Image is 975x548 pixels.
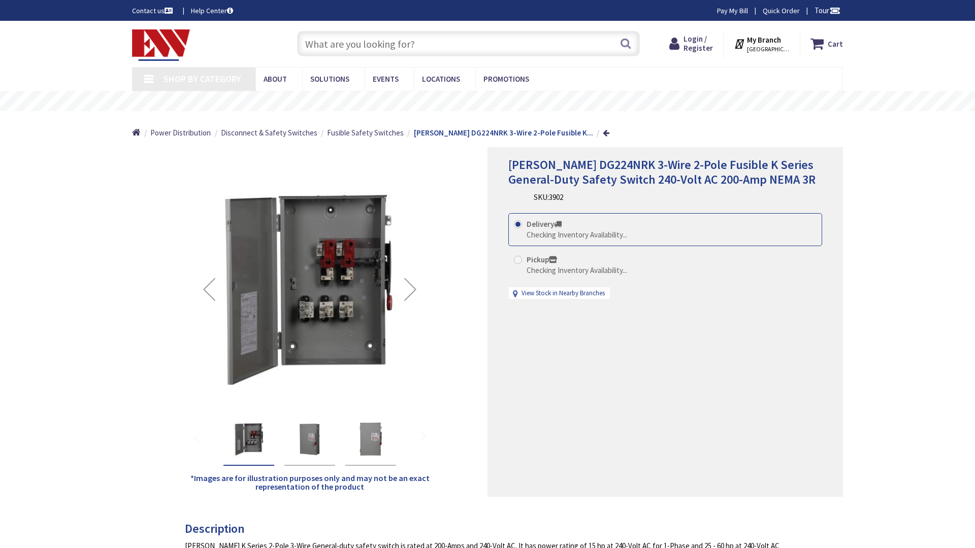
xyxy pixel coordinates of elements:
a: Pay My Bill [717,6,748,16]
strong: Pickup [527,255,557,264]
a: Power Distribution [150,127,211,138]
a: View Stock in Nearby Branches [522,289,605,298]
img: Eaton DG224NRK 3-Wire 2-Pole Fusible K Series General-Duty Safety Switch 240-Volt AC 200-Amp NEMA 3R [350,419,391,460]
span: Disconnect & Safety Switches [221,128,317,138]
span: 3902 [549,192,563,202]
span: [GEOGRAPHIC_DATA], [GEOGRAPHIC_DATA] [747,45,790,53]
strong: Delivery [527,219,562,229]
h3: Description [185,522,783,535]
div: Eaton DG224NRK 3-Wire 2-Pole Fusible K Series General-Duty Safety Switch 240-Volt AC 200-Amp NEMA 3R [345,414,396,466]
a: Disconnect & Safety Switches [221,127,317,138]
div: Previous [189,168,230,410]
span: Solutions [310,74,349,84]
strong: My Branch [747,35,781,45]
img: Eaton DG224NRK 3-Wire 2-Pole Fusible K Series General-Duty Safety Switch 240-Volt AC 200-Amp NEMA 3R [289,419,330,460]
span: Fusible Safety Switches [327,128,404,138]
img: Eaton DG224NRK 3-Wire 2-Pole Fusible K Series General-Duty Safety Switch 240-Volt AC 200-Amp NEMA 3R [229,419,269,460]
div: Next [390,168,431,410]
img: Electrical Wholesalers, Inc. [132,29,190,61]
a: Help Center [191,6,233,16]
h5: *Images are for illustration purposes only and may not be an exact representation of the product [189,474,431,492]
span: Locations [422,74,460,84]
span: Events [373,74,399,84]
img: Eaton DG224NRK 3-Wire 2-Pole Fusible K Series General-Duty Safety Switch 240-Volt AC 200-Amp NEMA 3R [189,168,431,410]
div: Checking Inventory Availability... [527,229,627,240]
strong: [PERSON_NAME] DG224NRK 3-Wire 2-Pole Fusible K... [414,128,593,138]
div: Checking Inventory Availability... [527,265,627,276]
span: Tour [815,6,840,15]
span: Login / Register [684,34,713,53]
strong: Cart [828,35,843,53]
a: Quick Order [763,6,800,16]
a: Fusible Safety Switches [327,127,404,138]
rs-layer: Free Same Day Pickup at 19 Locations [404,96,590,107]
a: Cart [810,35,843,53]
div: SKU: [534,192,563,202]
input: What are you looking for? [297,31,640,56]
a: Login / Register [669,35,713,53]
span: About [264,74,287,84]
span: Promotions [483,74,529,84]
span: Power Distribution [150,128,211,138]
div: Eaton DG224NRK 3-Wire 2-Pole Fusible K Series General-Duty Safety Switch 240-Volt AC 200-Amp NEMA 3R [284,414,335,466]
span: Shop By Category [164,73,241,85]
div: My Branch [GEOGRAPHIC_DATA], [GEOGRAPHIC_DATA] [734,35,790,53]
a: Contact us [132,6,175,16]
span: [PERSON_NAME] DG224NRK 3-Wire 2-Pole Fusible K Series General-Duty Safety Switch 240-Volt AC 200-... [508,157,816,187]
div: Eaton DG224NRK 3-Wire 2-Pole Fusible K Series General-Duty Safety Switch 240-Volt AC 200-Amp NEMA 3R [223,414,274,466]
